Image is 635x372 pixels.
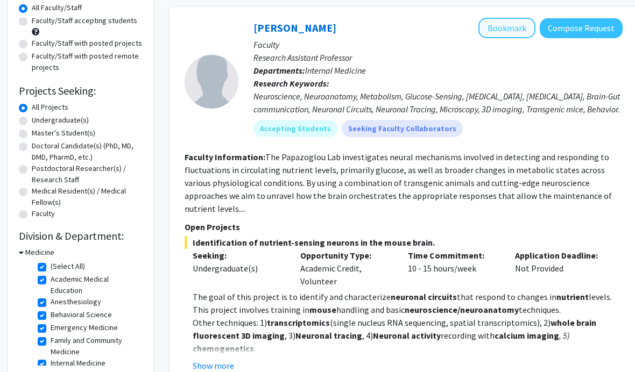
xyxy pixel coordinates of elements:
[373,331,441,341] strong: Neuronal activity
[478,18,535,39] button: Add Ioannis Papazoglou to Bookmarks
[32,115,89,126] label: Undergraduate(s)
[408,249,499,262] p: Time Commitment:
[556,292,589,303] strong: nutrient
[253,90,623,116] div: Neuroscience, Neuroanatomy, Metabolism, Glucose-Sensing, [MEDICAL_DATA], [MEDICAL_DATA], Brain-Gu...
[32,186,143,209] label: Medical Resident(s) / Medical Fellow(s)
[300,249,392,262] p: Opportunity Type:
[495,331,559,341] strong: calcium imaging
[193,344,254,354] strong: chemogenetics
[32,51,143,74] label: Faculty/Staff with posted remote projects
[253,22,336,35] a: [PERSON_NAME]
[507,249,615,288] div: Not Provided
[292,249,400,288] div: Academic Credit, Volunteer
[51,358,105,369] label: Internal Medicine
[515,249,606,262] p: Application Deadline:
[185,221,623,234] p: Open Projects
[19,230,143,243] h2: Division & Department:
[193,291,623,317] p: The goal of this project is to identify and characterize that respond to changes in levels. This ...
[400,249,507,288] div: 10 - 15 hours/week
[309,305,336,316] strong: mouse
[25,247,54,259] h3: Medicine
[185,152,265,163] b: Faculty Information:
[540,19,623,39] button: Compose Request to Ioannis Papazoglou
[253,78,329,89] b: Research Keywords:
[295,331,362,341] strong: Neuronal tracing
[32,102,68,113] label: All Projects
[32,128,95,139] label: Master's Student(s)
[253,120,337,138] mat-chip: Accepting Students
[51,310,112,321] label: Behavioral Science
[51,274,140,297] label: Academic Medical Education
[51,335,140,358] label: Family and Community Medicine
[305,66,366,76] span: Internal Medicine
[8,324,46,364] iframe: Chat
[32,141,143,163] label: Doctoral Candidate(s) (PhD, MD, DMD, PharmD, etc.)
[267,318,330,328] strong: transcriptomics
[342,120,463,138] mat-chip: Seeking Faculty Collaborators
[51,297,101,308] label: Anesthesiology
[32,163,143,186] label: Postdoctoral Researcher(s) / Research Staff
[559,331,570,341] em: , 5)
[32,38,142,49] label: Faculty/Staff with posted projects
[19,85,143,98] h2: Projects Seeking:
[253,39,623,52] p: Faculty
[32,16,137,27] label: Faculty/Staff accepting students
[51,261,85,273] label: (Select All)
[32,3,82,14] label: All Faculty/Staff
[185,152,612,214] fg-read-more: The Papazoglou Lab investigates neural mechanisms involved in detecting and responding to fluctua...
[253,52,623,65] p: Research Assistant Professor
[405,305,519,316] strong: neuroscience/neuroanatomy
[185,237,623,249] span: Identification of nutrient-sensing neurons in the mouse brain.
[391,292,457,303] strong: neuronal circuits
[193,317,623,355] p: Other techniques: 1) (single nucleus RNA sequencing, spatial transcriptomics), 2) , 3) , 4) recor...
[193,249,284,262] p: Seeking:
[32,209,55,220] label: Faculty
[51,323,118,334] label: Emergency Medicine
[193,262,284,275] div: Undergraduate(s)
[253,66,305,76] b: Departments:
